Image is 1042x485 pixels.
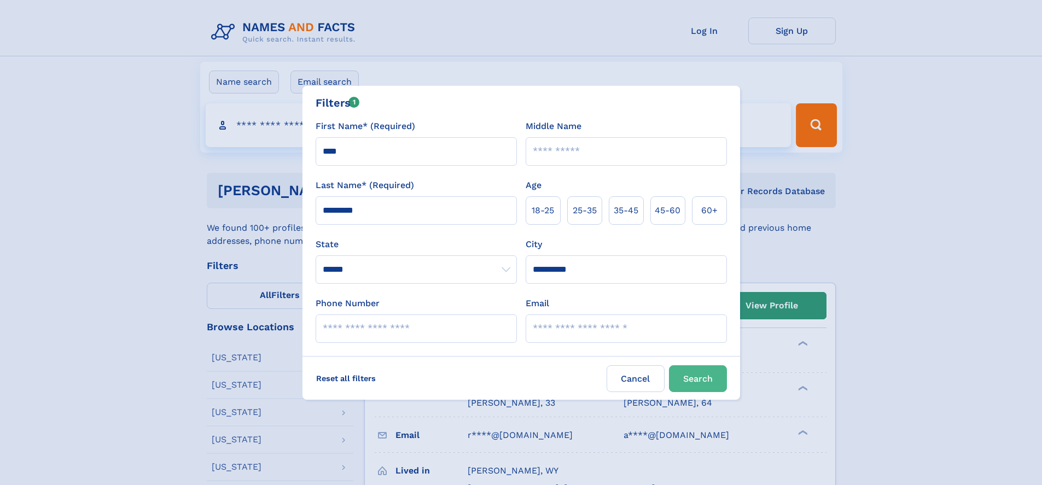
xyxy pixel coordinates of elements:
[607,365,665,392] label: Cancel
[573,204,597,217] span: 25‑35
[316,95,360,111] div: Filters
[655,204,680,217] span: 45‑60
[614,204,638,217] span: 35‑45
[316,238,517,251] label: State
[701,204,718,217] span: 60+
[309,365,383,391] label: Reset all filters
[526,120,581,133] label: Middle Name
[526,238,542,251] label: City
[316,297,380,310] label: Phone Number
[669,365,727,392] button: Search
[316,179,414,192] label: Last Name* (Required)
[526,297,549,310] label: Email
[316,120,415,133] label: First Name* (Required)
[526,179,542,192] label: Age
[532,204,554,217] span: 18‑25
